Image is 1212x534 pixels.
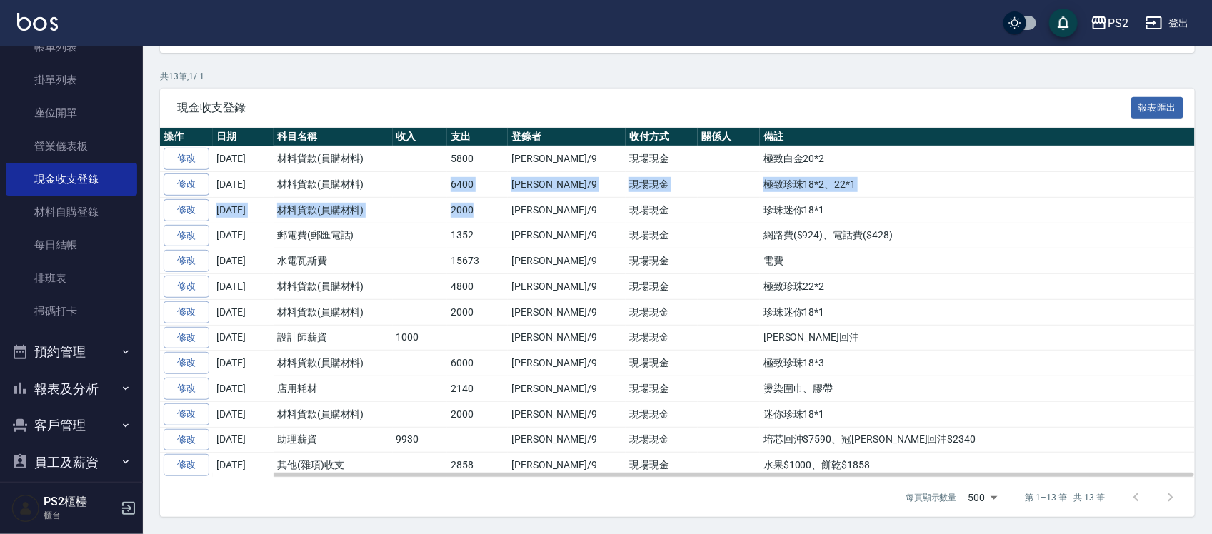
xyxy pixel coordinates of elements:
td: 極致珍珠18*3 [760,351,1195,376]
p: 每頁顯示數量 [906,491,957,504]
th: 操作 [160,128,213,146]
td: [DATE] [213,172,274,198]
td: 現場現金 [626,172,698,198]
a: 報表匯出 [1131,100,1184,114]
td: [PERSON_NAME]/9 [508,299,626,325]
td: 2000 [447,299,508,325]
td: [PERSON_NAME]/9 [508,274,626,300]
a: 修改 [164,225,209,247]
td: [DATE] [213,376,274,402]
th: 日期 [213,128,274,146]
td: 材料貨款(員購材料) [274,401,393,427]
a: 修改 [164,352,209,374]
td: 極致珍珠22*2 [760,274,1195,300]
td: 現場現金 [626,427,698,453]
div: PS2 [1108,14,1128,32]
img: Logo [17,13,58,31]
a: 修改 [164,148,209,170]
td: 現場現金 [626,351,698,376]
th: 登錄者 [508,128,626,146]
td: [DATE] [213,274,274,300]
p: 櫃台 [44,509,116,522]
td: [PERSON_NAME]/9 [508,427,626,453]
td: 網路費($924)、電話費($428) [760,223,1195,248]
a: 修改 [164,378,209,400]
a: 修改 [164,301,209,323]
td: 現場現金 [626,223,698,248]
td: 現場現金 [626,248,698,274]
button: 報表匯出 [1131,97,1184,119]
td: [DATE] [213,146,274,172]
td: 2000 [447,197,508,223]
a: 修改 [164,429,209,451]
td: 極致白金20*2 [760,146,1195,172]
a: 座位開單 [6,96,137,129]
a: 修改 [164,276,209,298]
td: [PERSON_NAME]/9 [508,223,626,248]
td: 2858 [447,453,508,478]
td: 現場現金 [626,453,698,478]
td: [PERSON_NAME]/9 [508,401,626,427]
td: [DATE] [213,299,274,325]
a: 修改 [164,250,209,272]
td: [DATE] [213,351,274,376]
td: [PERSON_NAME]/9 [508,197,626,223]
button: 商品管理 [6,480,137,518]
td: 現場現金 [626,146,698,172]
td: 材料貨款(員購材料) [274,274,393,300]
a: 修改 [164,454,209,476]
button: 員工及薪資 [6,444,137,481]
td: 設計師薪資 [274,325,393,351]
a: 排班表 [6,262,137,295]
td: [DATE] [213,223,274,248]
td: [PERSON_NAME]/9 [508,146,626,172]
th: 關係人 [698,128,760,146]
a: 修改 [164,199,209,221]
td: [PERSON_NAME]/9 [508,453,626,478]
td: 現場現金 [626,274,698,300]
td: 店用耗材 [274,376,393,402]
td: 珍珠迷你18*1 [760,197,1195,223]
div: 500 [963,478,1003,517]
th: 科目名稱 [274,128,393,146]
td: [DATE] [213,427,274,453]
a: 現金收支登錄 [6,163,137,196]
td: 材料貨款(員購材料) [274,197,393,223]
td: 電費 [760,248,1195,274]
td: 燙染圍巾、膠帶 [760,376,1195,402]
td: 材料貨款(員購材料) [274,299,393,325]
button: 報表及分析 [6,371,137,408]
a: 帳單列表 [6,31,137,64]
td: [PERSON_NAME]回沖 [760,325,1195,351]
h5: PS2櫃檯 [44,495,116,509]
td: 1352 [447,223,508,248]
td: 珍珠迷你18*1 [760,299,1195,325]
th: 備註 [760,128,1195,146]
td: [DATE] [213,197,274,223]
td: 現場現金 [626,376,698,402]
a: 修改 [164,327,209,349]
td: 2000 [447,401,508,427]
td: 助理薪資 [274,427,393,453]
td: 現場現金 [626,401,698,427]
td: 6000 [447,351,508,376]
a: 修改 [164,403,209,425]
td: 6400 [447,172,508,198]
p: 第 1–13 筆 共 13 筆 [1026,491,1105,504]
a: 營業儀表板 [6,130,137,163]
a: 修改 [164,173,209,196]
td: 材料貨款(員購材料) [274,172,393,198]
td: [PERSON_NAME]/9 [508,376,626,402]
td: 郵電費(郵匯電話) [274,223,393,248]
td: [DATE] [213,325,274,351]
td: 材料貨款(員購材料) [274,146,393,172]
a: 每日結帳 [6,228,137,261]
a: 掛單列表 [6,64,137,96]
p: 共 13 筆, 1 / 1 [160,70,1195,83]
td: 15673 [447,248,508,274]
td: 水電瓦斯費 [274,248,393,274]
td: 其他(雜項)收支 [274,453,393,478]
img: Person [11,494,40,523]
button: 預約管理 [6,333,137,371]
td: [DATE] [213,453,274,478]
